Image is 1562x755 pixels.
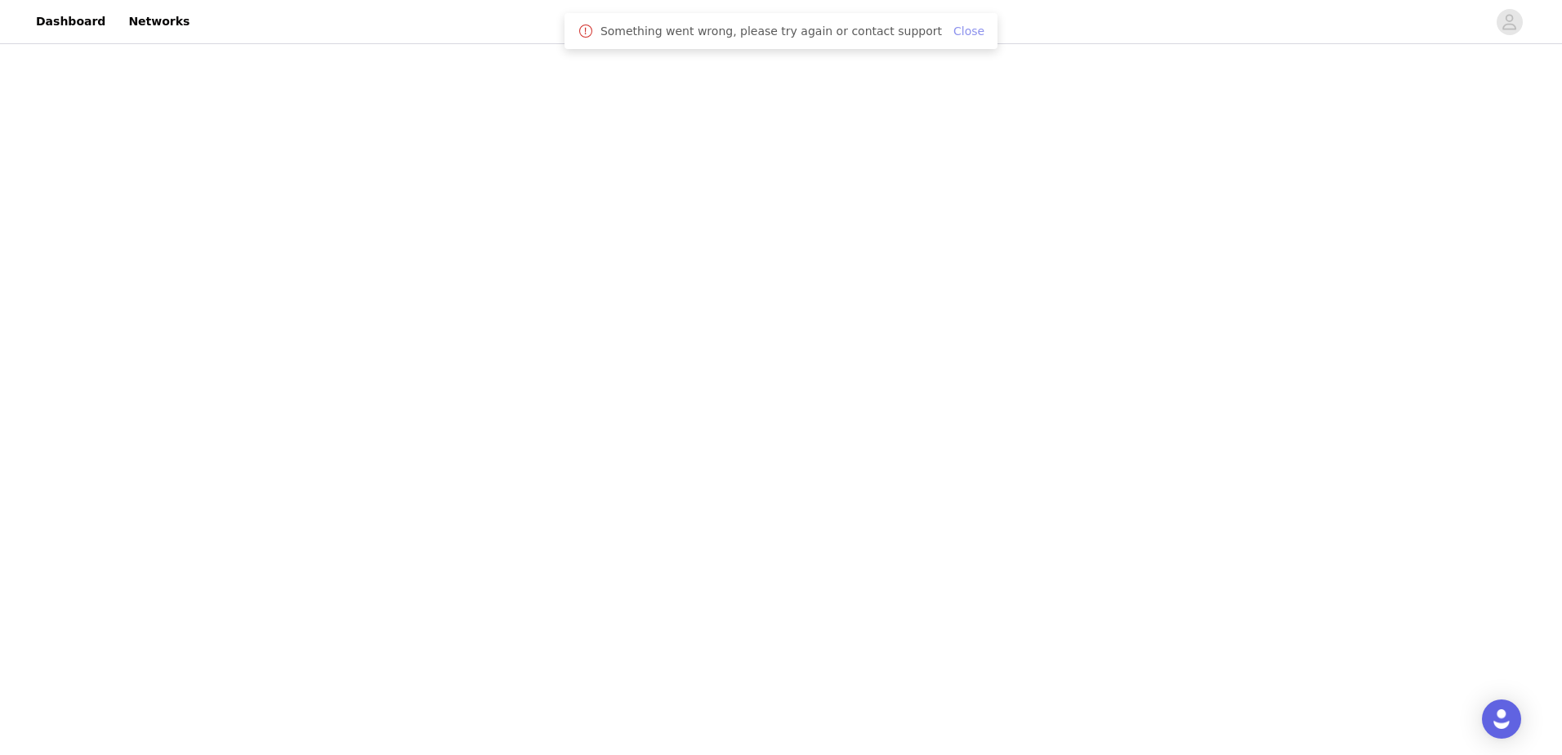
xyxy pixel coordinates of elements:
[600,23,942,40] span: Something went wrong, please try again or contact support
[26,3,115,40] a: Dashboard
[1482,699,1521,739] div: Open Intercom Messenger
[118,3,199,40] a: Networks
[953,25,984,38] a: Close
[1502,9,1517,35] div: avatar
